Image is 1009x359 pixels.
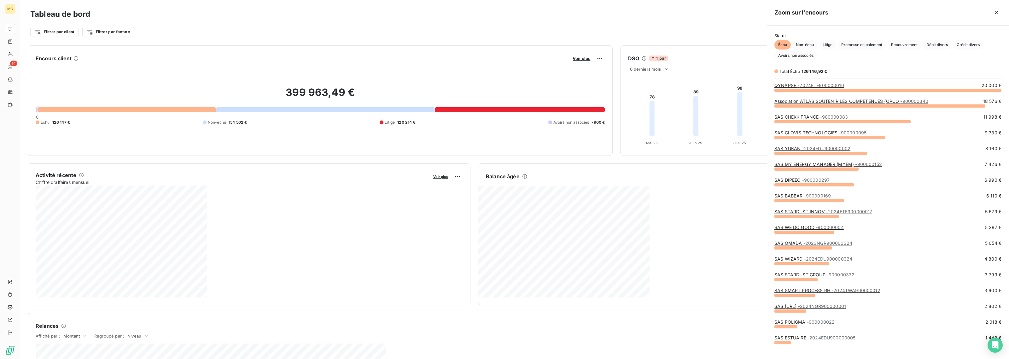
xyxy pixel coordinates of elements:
[797,83,844,88] span: - 2024ETE900000010
[923,40,952,50] button: Débit divers
[774,209,872,214] a: SAS STARDUST INNOV
[774,256,852,262] a: SAS WIZARD
[819,40,836,50] button: Litige
[988,338,1003,353] div: Open Intercom Messenger
[774,51,817,60] button: Avoirs non associés
[779,69,800,74] span: Total Échu
[984,303,1001,309] span: 2 802 €
[774,319,835,325] a: SAS POLIGMA
[774,240,852,246] a: SAS OMADA
[774,162,882,167] a: SAS MY ENERGY MANAGER (MYEM)
[983,114,1001,120] span: 11 998 €
[774,83,844,88] a: QYNAPSE
[985,272,1001,278] span: 3 799 €
[826,209,872,214] span: - 2024ETE900000017
[804,256,853,262] span: - 2024EDU900000324
[802,146,851,151] span: - 2024EDU900000002
[774,98,928,104] a: Association ATLAS SOUTENIR LES COMPETENCES (OPCO
[774,303,846,309] a: SAS [URL]
[774,8,828,17] h5: Zoom sur l’encours
[985,145,1001,152] span: 8 160 €
[774,130,866,135] a: SAS CLOVIS TECHNOLOGIES
[804,193,831,198] span: - 900000169
[953,40,983,50] button: Crédit divers
[839,130,867,135] span: - 900000095
[985,240,1001,246] span: 5 054 €
[855,162,882,167] span: - 900000152
[774,146,850,151] a: SAS YUKAN
[984,256,1001,262] span: 4 800 €
[887,40,921,50] button: Recouvrement
[774,288,880,293] a: SAS SMART PROCESS RH
[827,272,855,277] span: - 900000332
[802,69,827,74] span: 126 146,92 €
[774,114,848,120] a: SAS CHEKK FRANCE
[985,161,1001,168] span: 7 426 €
[816,225,844,230] span: - 900000004
[985,224,1001,231] span: 5 287 €
[985,209,1001,215] span: 5 679 €
[900,98,928,104] span: - 900000340
[985,335,1001,341] span: 1 448 €
[983,98,1001,104] span: 18 576 €
[774,225,844,230] a: SAS WE DO GOOD
[774,272,854,277] a: SAS STARDUST GROUP
[986,193,1001,199] span: 6 110 €
[774,351,828,356] a: SAS LIGN.O
[985,319,1001,325] span: 2 018 €
[837,40,886,50] button: Promesse de paiement
[808,335,856,340] span: - 2024EDU900000005
[801,351,829,356] span: - 900000277
[807,319,835,325] span: - 900000022
[820,114,848,120] span: - 900000083
[767,82,1009,352] div: grid
[774,335,856,340] a: SAS ESTUAIRE
[774,177,830,183] a: SAS DIPEEO
[984,287,1001,294] span: 3 600 €
[831,288,880,293] span: - 2024TWA900000012
[774,193,831,198] a: SAS BABBAR
[982,82,1001,89] span: 20 000 €
[984,177,1001,183] span: 6 990 €
[792,40,818,50] button: Non-échu
[774,33,1001,38] span: Statut
[985,130,1001,136] span: 9 730 €
[774,40,791,50] button: Échu
[802,177,830,183] span: - 900000297
[798,303,846,309] span: - 2024NGR900000001
[803,240,853,246] span: - 2023NGR900000324
[986,350,1001,357] span: 1 370 €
